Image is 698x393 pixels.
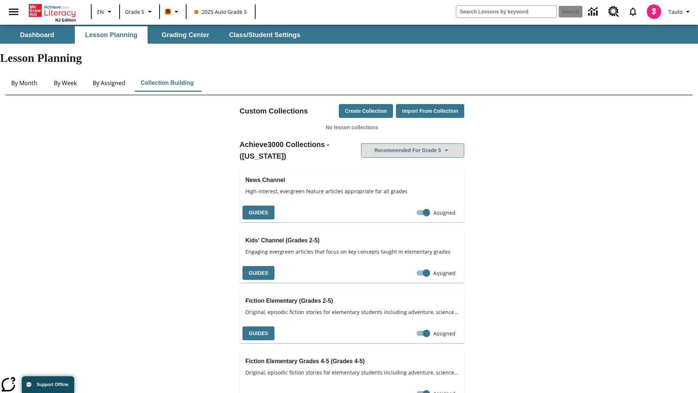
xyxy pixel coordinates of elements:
button: Guides [242,326,274,341]
span: Assigned [433,209,456,217]
span: B [166,7,170,16]
button: Recommended for Grade 5 [361,143,464,158]
input: search field [456,6,557,17]
span: Original, episodic fiction stories for elementary students including adventure, science fiction, ... [245,308,458,316]
a: Notifications [623,2,642,21]
button: Grade: Grade 5, Select a grade [122,5,157,18]
h3: Kids' Channel (Grades 2-5) [245,235,458,246]
span: Engaging evergreen articles that focus on key concepts taught in elementary grades [245,248,458,255]
span: Assigned [433,269,456,277]
button: Select a new avatar [642,2,666,21]
button: Grading Center [149,26,222,44]
h3: Fiction Elementary (Grades 2-5) [245,296,458,306]
h2: Achieve3000 Collections - ([US_STATE]) [240,139,352,162]
button: Guides [242,206,274,220]
button: Support Offline [22,376,74,393]
button: By Week [47,74,83,92]
button: Boost Class color is orange. Change class color [162,5,184,18]
span: Assigned [433,330,456,337]
button: By Assigned [87,74,131,92]
p: No lesson collections [240,124,464,131]
a: Resource Center, Will open in new tab [604,2,623,21]
button: Class/Student Settings [223,26,306,44]
h2: Custom Collections [240,105,308,117]
span: 2025 Auto Grade 5 [194,8,247,16]
button: Open side menu [3,1,24,23]
button: By Month [5,74,43,92]
h3: Fiction Elementary Grades 4-5 (Grades 4-5) [245,356,458,366]
span: Support Offline [37,382,68,387]
button: Dashboard [1,26,73,44]
button: Lesson Planning [75,26,148,44]
div: Home [29,3,76,22]
span: Grade 5 [125,8,144,16]
button: Guides [242,266,274,280]
span: Original, episodic fiction stories for elementary students including adventure, science fiction, ... [245,369,458,376]
button: Language: EN, Select a language [94,5,117,18]
img: avatar image [647,4,661,19]
span: High-interest, evergreen feature articles appropriate for all grades [245,187,458,195]
span: NJ Edition [55,18,76,22]
button: Collection Building [135,74,200,92]
button: Import from Collection [396,104,464,118]
button: Create Collection [339,104,393,118]
a: Home [29,3,76,18]
a: Data Center [584,2,604,22]
span: Tauto [669,8,682,16]
span: EN [97,8,104,16]
h3: News Channel [245,175,458,185]
button: Profile/Settings [666,5,695,18]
